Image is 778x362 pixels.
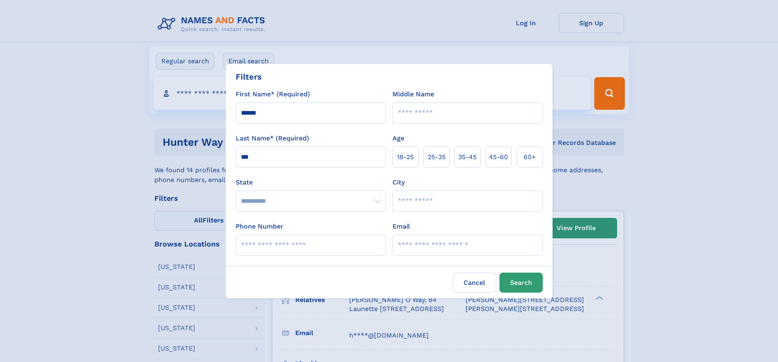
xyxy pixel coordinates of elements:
label: City [392,178,405,187]
span: 45‑60 [489,152,508,162]
span: 60+ [524,152,536,162]
label: Email [392,222,410,231]
span: 25‑35 [428,152,446,162]
label: First Name* (Required) [236,89,310,99]
label: Cancel [453,273,496,293]
label: Phone Number [236,222,283,231]
label: Last Name* (Required) [236,133,309,143]
label: State [236,178,386,187]
span: 18‑25 [397,152,414,162]
label: Age [392,133,404,143]
button: Search [499,273,543,293]
div: Filters [236,71,262,83]
span: 35‑45 [458,152,477,162]
label: Middle Name [392,89,434,99]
